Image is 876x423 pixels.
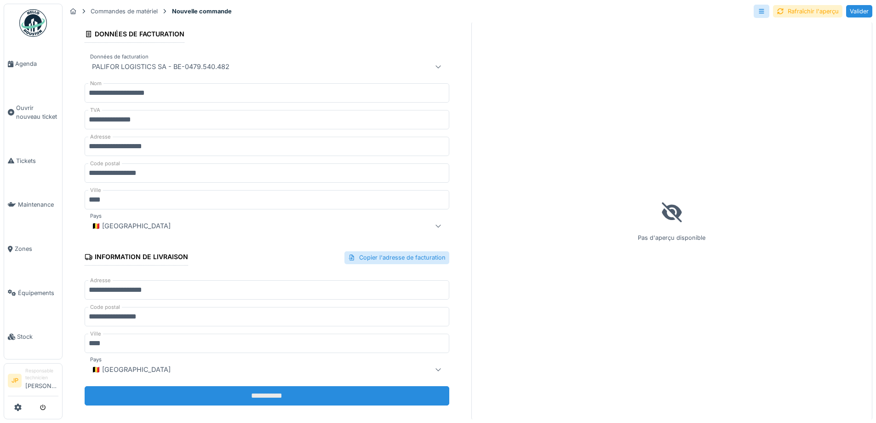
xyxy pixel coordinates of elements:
[8,374,22,388] li: JP
[16,156,58,165] span: Tickets
[4,227,62,271] a: Zones
[91,7,158,16] div: Commandes de matériel
[8,367,58,396] a: JP Responsable technicien[PERSON_NAME]
[88,277,113,284] label: Adresse
[88,160,122,168] label: Code postal
[4,86,62,139] a: Ouvrir nouveau ticket
[15,59,58,68] span: Agenda
[773,5,842,17] div: Rafraîchir l'aperçu
[88,212,103,220] label: Pays
[168,7,235,16] strong: Nouvelle commande
[88,364,174,375] div: 🇧🇪 [GEOGRAPHIC_DATA]
[846,5,872,17] div: Valider
[18,200,58,209] span: Maintenance
[4,42,62,86] a: Agenda
[85,250,188,266] div: Information de livraison
[85,27,184,43] div: Données de facturation
[88,330,103,338] label: Ville
[4,315,62,359] a: Stock
[15,244,58,253] span: Zones
[4,183,62,227] a: Maintenance
[88,53,150,61] label: Données de facturation
[19,9,47,37] img: Badge_color-CXgf-gQk.svg
[25,367,58,382] div: Responsable technicien
[88,303,122,311] label: Code postal
[88,61,233,72] div: PALIFOR LOGISTICS SA - BE-0479.540.482
[25,367,58,394] li: [PERSON_NAME]
[88,356,103,364] label: Pays
[471,22,873,420] div: Pas d'aperçu disponible
[18,289,58,297] span: Équipements
[88,220,174,232] div: 🇧🇪 [GEOGRAPHIC_DATA]
[4,271,62,315] a: Équipements
[88,80,103,87] label: Nom
[344,251,449,264] div: Copier l'adresse de facturation
[17,332,58,341] span: Stock
[4,139,62,183] a: Tickets
[88,106,102,114] label: TVA
[88,186,103,194] label: Ville
[16,104,58,121] span: Ouvrir nouveau ticket
[88,133,113,141] label: Adresse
